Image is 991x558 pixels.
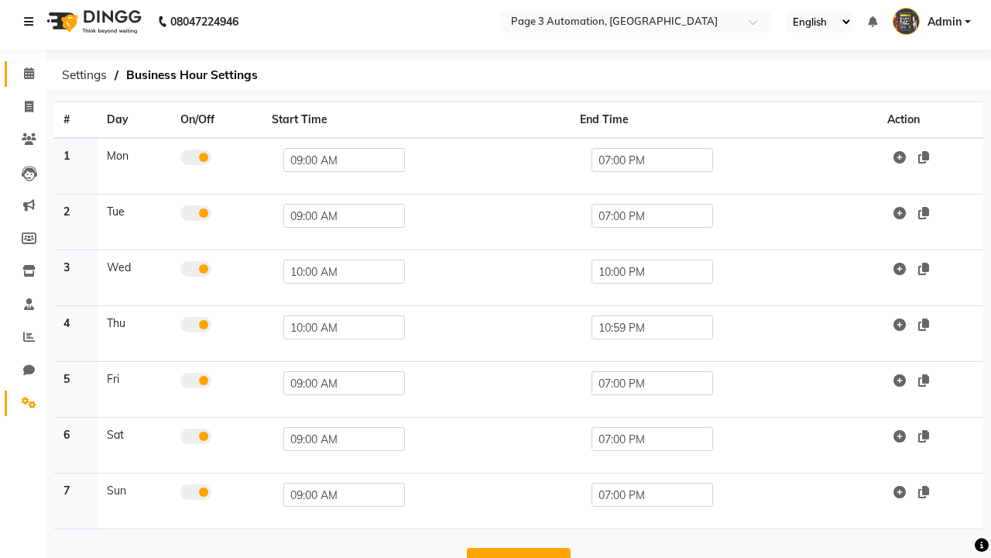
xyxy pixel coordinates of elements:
[54,102,98,139] th: #
[54,306,98,362] th: 4
[928,14,962,30] span: Admin
[98,102,172,139] th: Day
[571,102,879,139] th: End Time
[893,8,920,35] img: Admin
[98,250,172,306] td: Wed
[262,102,571,139] th: Start Time
[878,102,983,139] th: Action
[54,61,115,89] span: Settings
[54,362,98,418] th: 5
[98,195,172,250] td: Tue
[54,250,98,306] th: 3
[54,418,98,474] th: 6
[54,474,98,529] th: 7
[54,195,98,250] th: 2
[98,138,172,195] td: Mon
[98,474,172,529] td: Sun
[98,418,172,474] td: Sat
[54,138,98,195] th: 1
[98,362,172,418] td: Fri
[171,102,262,139] th: On/Off
[98,306,172,362] td: Thu
[118,61,266,89] span: Business Hour Settings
